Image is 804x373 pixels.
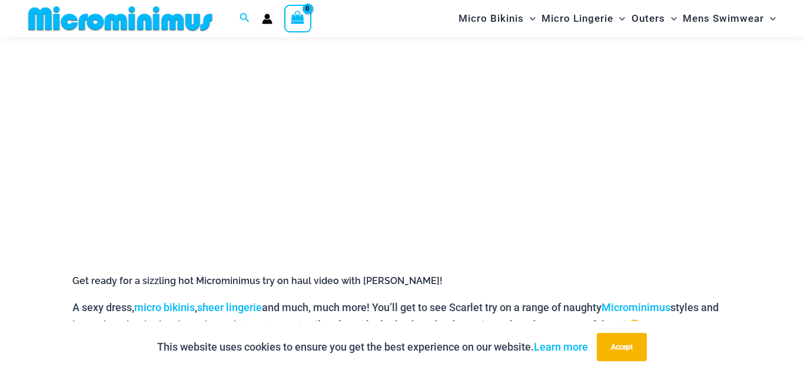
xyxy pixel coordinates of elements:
span: Outers [632,4,665,34]
a: View Shopping Cart, empty [284,5,311,32]
a: Micro BikinisMenu ToggleMenu Toggle [456,4,539,34]
a: OutersMenu ToggleMenu Toggle [629,4,680,34]
a: Learn more [534,341,588,353]
a: Micro LingerieMenu ToggleMenu Toggle [539,4,628,34]
span: Menu Toggle [524,4,536,34]
span: Menu Toggle [665,4,677,34]
img: MM SHOP LOGO FLAT [24,5,217,32]
span: Micro Bikinis [459,4,524,34]
p: This website uses cookies to ensure you get the best experience on our website. [157,338,588,356]
a: micro bikinis [134,301,195,313]
a: sheer lingerie [197,301,262,313]
a: Search icon link [240,11,250,26]
button: Accept [597,333,647,361]
span: Menu Toggle [764,4,776,34]
nav: Site Navigation [454,2,780,35]
strong: Spoiler alert: She looks drop dead sexy in each and every one of them! 😉 [297,319,641,331]
a: Account icon link [262,14,273,24]
span: Micro Lingerie [541,4,613,34]
span: Menu Toggle [613,4,625,34]
a: Mens SwimwearMenu ToggleMenu Toggle [680,4,779,34]
span: Mens Swimwear [683,4,764,34]
a: Microminimus [602,301,670,313]
span: A sexy dress, , and much, much more! You’ll get to see Scarlet try on a range of naughty styles a... [72,301,719,331]
h6: Get ready for a sizzling hot Microminimus try on haul video with [PERSON_NAME]! [72,275,732,287]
